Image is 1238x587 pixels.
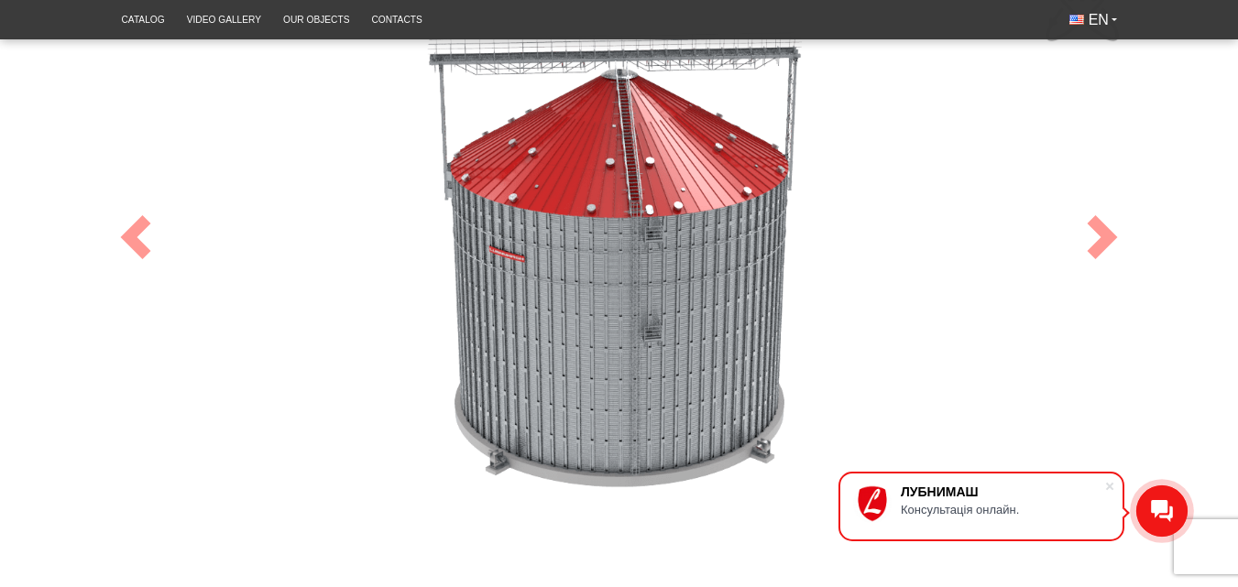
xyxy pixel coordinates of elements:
a: Catalog [111,5,176,35]
button: EN [1058,5,1128,36]
a: Our objects [272,5,360,35]
img: English [1069,15,1084,25]
span: EN [1089,10,1109,30]
div: Консультація онлайн. [901,503,1104,516]
div: ЛУБНИМАШ [901,484,1104,499]
a: Video gallery [176,5,272,35]
a: Contacts [360,5,433,35]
